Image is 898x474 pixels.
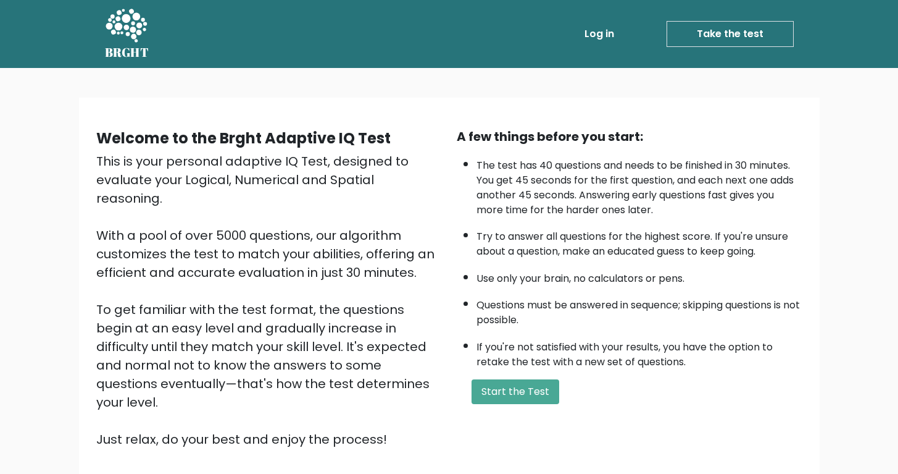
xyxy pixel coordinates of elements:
[96,128,391,148] b: Welcome to the Brght Adaptive IQ Test
[472,379,559,404] button: Start the Test
[105,5,149,63] a: BRGHT
[667,21,794,47] a: Take the test
[476,292,802,328] li: Questions must be answered in sequence; skipping questions is not possible.
[457,127,802,146] div: A few things before you start:
[476,265,802,286] li: Use only your brain, no calculators or pens.
[96,152,442,449] div: This is your personal adaptive IQ Test, designed to evaluate your Logical, Numerical and Spatial ...
[476,223,802,259] li: Try to answer all questions for the highest score. If you're unsure about a question, make an edu...
[476,334,802,370] li: If you're not satisfied with your results, you have the option to retake the test with a new set ...
[580,22,619,46] a: Log in
[476,152,802,218] li: The test has 40 questions and needs to be finished in 30 minutes. You get 45 seconds for the firs...
[105,45,149,60] h5: BRGHT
